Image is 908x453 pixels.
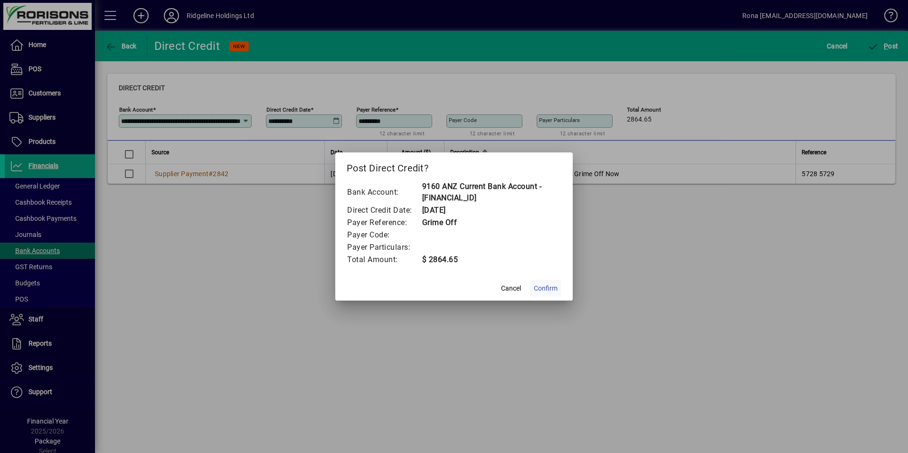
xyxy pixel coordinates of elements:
[347,204,422,217] td: Direct Credit Date:
[347,241,422,254] td: Payer Particulars:
[501,283,521,293] span: Cancel
[422,217,562,229] td: Grime Off
[422,204,562,217] td: [DATE]
[422,254,562,266] td: $ 2864.65
[347,180,422,204] td: Bank Account:
[335,152,573,180] h2: Post Direct Credit?
[530,280,561,297] button: Confirm
[534,283,558,293] span: Confirm
[347,254,422,266] td: Total Amount:
[496,280,526,297] button: Cancel
[347,217,422,229] td: Payer Reference:
[422,180,562,204] td: 9160 ANZ Current Bank Account - [FINANCIAL_ID]
[347,229,422,241] td: Payer Code:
